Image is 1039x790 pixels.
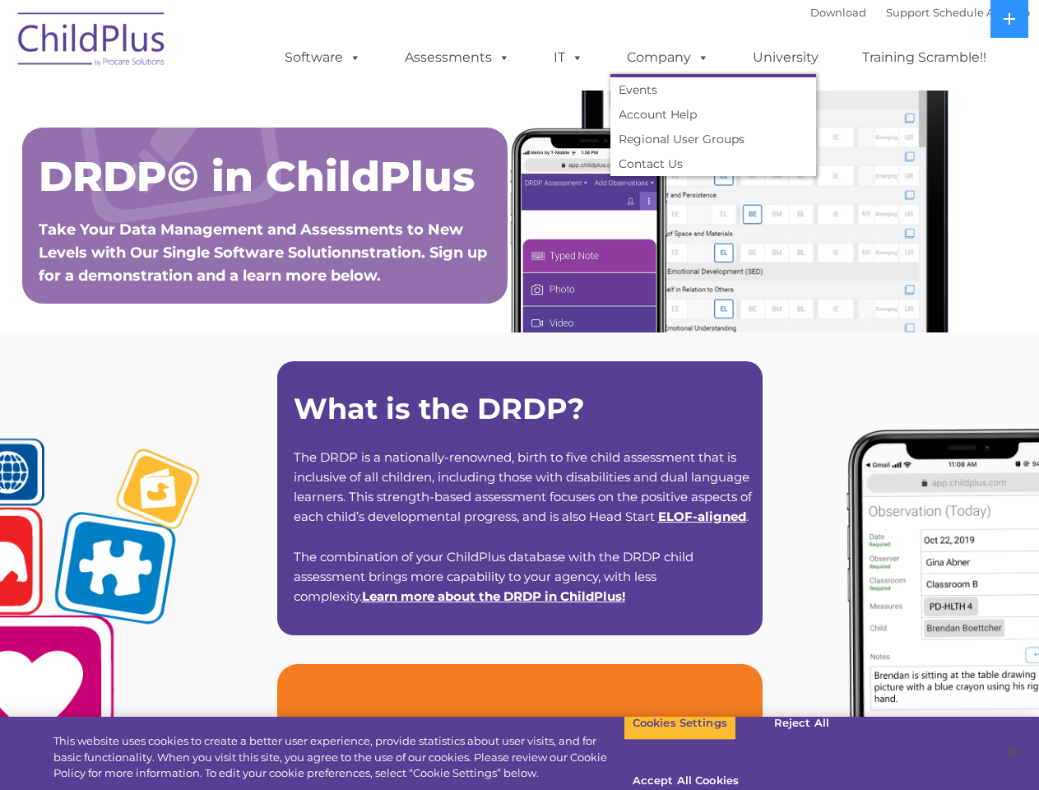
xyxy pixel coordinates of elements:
button: Reject All [750,706,853,741]
img: ChildPlus by Procare Solutions [10,1,174,83]
strong: What is the DRDP? [294,391,585,426]
span: DRDP© in ChildPlus [39,151,475,202]
span: The DRDP is a nationally-renowned, birth to five child assessment that is inclusive of all childr... [294,449,752,524]
a: ELOF-aligned [658,509,746,524]
a: Learn more about the DRDP in ChildPlus [362,588,622,604]
span: Take Your Data Management and Assessments to New Levels with Our Single Software Solutionnstratio... [39,221,487,285]
a: Account Help [610,102,816,127]
a: IT [537,41,600,74]
span: ! [362,588,625,604]
a: University [736,41,835,74]
button: Close [995,734,1031,770]
a: Company [610,41,726,74]
a: Assessments [388,41,526,74]
a: Contact Us [610,151,816,176]
font: | [810,6,1030,19]
a: Regional User Groups [610,127,816,151]
button: Cookies Settings [624,706,736,741]
a: Download [810,6,866,19]
span: The combination of your ChildPlus database with the DRDP child assessment brings more capability ... [294,549,693,604]
a: Support [886,6,930,19]
a: Software [268,41,378,74]
a: Events [610,77,816,102]
a: Training Scramble!! [846,41,1003,74]
a: Schedule A Demo [933,6,1030,19]
div: This website uses cookies to create a better user experience, provide statistics about user visit... [53,733,624,782]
